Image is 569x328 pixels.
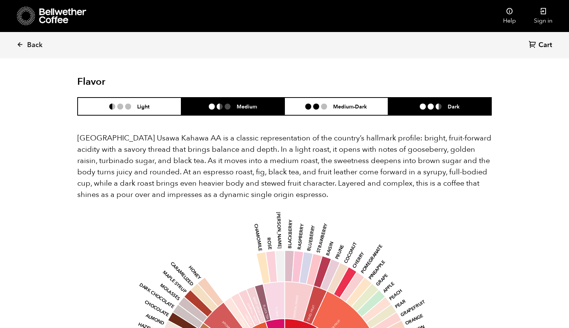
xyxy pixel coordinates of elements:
[27,41,43,50] span: Back
[333,103,367,110] h6: Medium-Dark
[448,103,460,110] h6: Dark
[77,76,216,88] h2: Flavor
[77,133,492,200] p: [GEOGRAPHIC_DATA] Usawa Kahawa AA is a classic representation of the country’s hallmark profile: ...
[237,103,257,110] h6: Medium
[137,103,150,110] h6: Light
[529,40,554,50] a: Cart
[538,41,552,50] span: Cart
